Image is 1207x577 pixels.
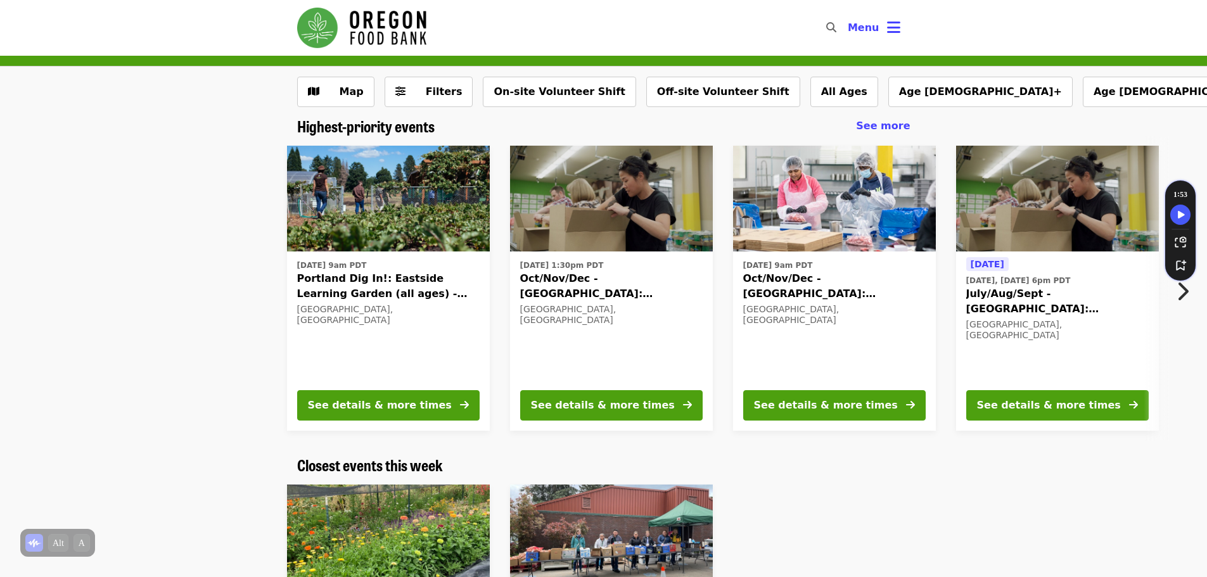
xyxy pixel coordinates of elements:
button: Show map view [297,77,374,107]
i: arrow-right icon [1129,399,1138,411]
span: July/Aug/Sept - [GEOGRAPHIC_DATA]: Repack/Sort (age [DEMOGRAPHIC_DATA]+) [966,286,1149,317]
button: All Ages [810,77,878,107]
div: See details & more times [531,398,675,413]
button: Filters (0 selected) [385,77,473,107]
button: See details & more times [297,390,480,421]
img: Oct/Nov/Dec - Portland: Repack/Sort (age 8+) organized by Oregon Food Bank [510,146,713,252]
button: On-site Volunteer Shift [483,77,635,107]
span: [DATE] [971,259,1004,269]
i: arrow-right icon [460,399,469,411]
a: See details for "Oct/Nov/Dec - Portland: Repack/Sort (age 8+)" [510,146,713,431]
div: See details & more times [754,398,898,413]
button: Toggle account menu [838,13,910,43]
a: See details for "July/Aug/Sept - Portland: Repack/Sort (age 8+)" [956,146,1159,431]
a: See details for "Portland Dig In!: Eastside Learning Garden (all ages) - Aug/Sept/Oct" [287,146,490,431]
span: Map [340,86,364,98]
div: [GEOGRAPHIC_DATA], [GEOGRAPHIC_DATA] [966,319,1149,341]
i: map icon [308,86,319,98]
button: See details & more times [743,390,926,421]
i: bars icon [887,18,900,37]
i: search icon [826,22,836,34]
span: Oct/Nov/Dec - [GEOGRAPHIC_DATA]: Repack/Sort (age [DEMOGRAPHIC_DATA]+) [520,271,703,301]
a: See details for "Oct/Nov/Dec - Beaverton: Repack/Sort (age 10+)" [733,146,936,431]
span: Menu [848,22,879,34]
i: arrow-right icon [906,399,915,411]
a: Highest-priority events [297,117,435,136]
span: Oct/Nov/Dec - [GEOGRAPHIC_DATA]: Repack/Sort (age [DEMOGRAPHIC_DATA]+) [743,271,926,301]
span: See more [856,120,910,132]
time: [DATE] 9am PDT [743,260,813,271]
img: Portland Dig In!: Eastside Learning Garden (all ages) - Aug/Sept/Oct organized by Oregon Food Bank [287,146,490,252]
button: See details & more times [966,390,1149,421]
i: sliders-h icon [395,86,406,98]
img: Oct/Nov/Dec - Beaverton: Repack/Sort (age 10+) organized by Oregon Food Bank [733,146,936,252]
i: chevron-right icon [1176,279,1189,303]
div: See details & more times [977,398,1121,413]
i: arrow-right icon [683,399,692,411]
time: [DATE] 9am PDT [297,260,367,271]
div: [GEOGRAPHIC_DATA], [GEOGRAPHIC_DATA] [743,304,926,326]
div: Closest events this week [287,456,921,474]
time: [DATE], [DATE] 6pm PDT [966,275,1071,286]
img: July/Aug/Sept - Portland: Repack/Sort (age 8+) organized by Oregon Food Bank [956,146,1159,252]
a: See more [856,118,910,134]
div: [GEOGRAPHIC_DATA], [GEOGRAPHIC_DATA] [297,304,480,326]
span: Filters [426,86,463,98]
span: Portland Dig In!: Eastside Learning Garden (all ages) - Aug/Sept/Oct [297,271,480,301]
span: Closest events this week [297,453,443,476]
button: Age [DEMOGRAPHIC_DATA]+ [888,77,1073,107]
time: [DATE] 1:30pm PDT [520,260,604,271]
a: Closest events this week [297,456,443,474]
button: Off-site Volunteer Shift [646,77,800,107]
button: Next item [1165,274,1207,309]
div: See details & more times [308,398,452,413]
button: See details & more times [520,390,703,421]
div: [GEOGRAPHIC_DATA], [GEOGRAPHIC_DATA] [520,304,703,326]
input: Search [844,13,854,43]
span: Highest-priority events [297,115,435,137]
img: Oregon Food Bank - Home [297,8,426,48]
div: Highest-priority events [287,117,921,136]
